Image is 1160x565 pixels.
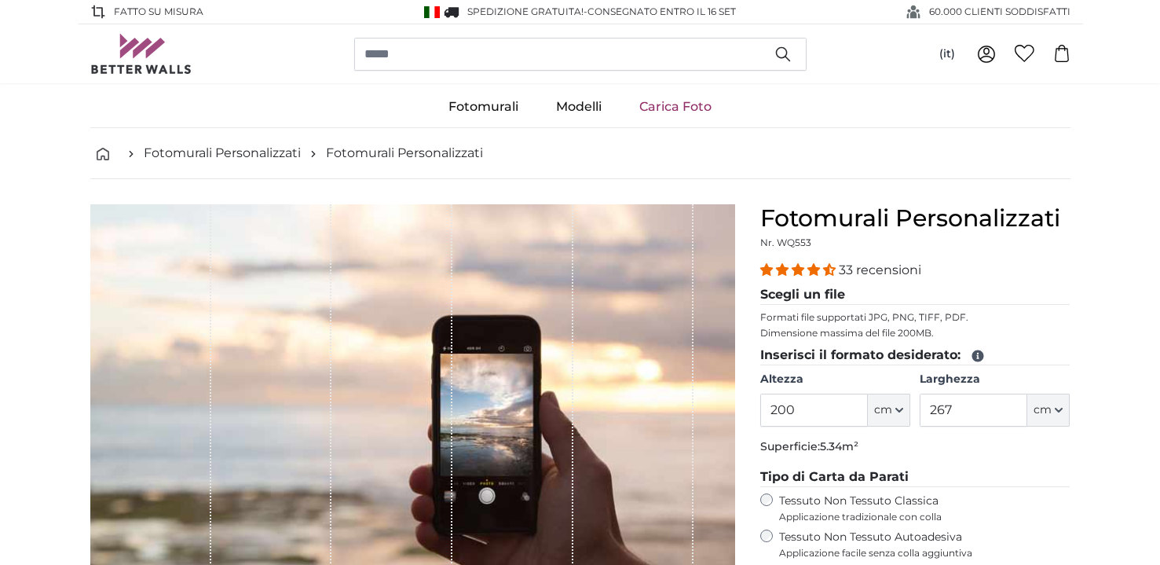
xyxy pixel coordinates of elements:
[874,402,892,418] span: cm
[1027,394,1070,427] button: cm
[1034,402,1052,418] span: cm
[760,311,1070,324] p: Formati file supportati JPG, PNG, TIFF, PDF.
[779,493,1070,523] label: Tessuto Non Tessuto Classica
[760,327,1070,339] p: Dimensione massima del file 200MB.
[779,530,1070,559] label: Tessuto Non Tessuto Autoadesiva
[779,547,1070,559] span: Applicazione facile senza colla aggiuntiva
[584,6,736,17] span: -
[760,346,1070,365] legend: Inserisci il formato desiderato:
[326,144,483,163] a: Fotomurali Personalizzati
[820,439,858,453] span: 5.34m²
[760,285,1070,305] legend: Scegli un file
[868,394,910,427] button: cm
[760,237,811,248] span: Nr. WQ553
[114,5,203,19] span: Fatto su misura
[839,262,921,277] span: 33 recensioni
[779,511,1070,523] span: Applicazione tradizionale con colla
[620,86,730,127] a: Carica Foto
[920,372,1070,387] label: Larghezza
[929,5,1070,19] span: 60.000 CLIENTI SODDISFATTI
[90,34,192,74] img: Betterwalls
[760,372,910,387] label: Altezza
[760,204,1070,233] h1: Fotomurali Personalizzati
[90,128,1070,179] nav: breadcrumbs
[467,6,584,17] span: Spedizione GRATUITA!
[760,439,1070,455] p: Superficie:
[424,6,440,18] img: Italia
[927,40,968,68] button: (it)
[760,262,839,277] span: 4.33 stars
[537,86,620,127] a: Modelli
[587,6,736,17] span: Consegnato entro il 16 set
[760,468,1070,487] legend: Tipo di Carta da Parati
[144,144,301,163] a: Fotomurali Personalizzati
[430,86,537,127] a: Fotomurali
